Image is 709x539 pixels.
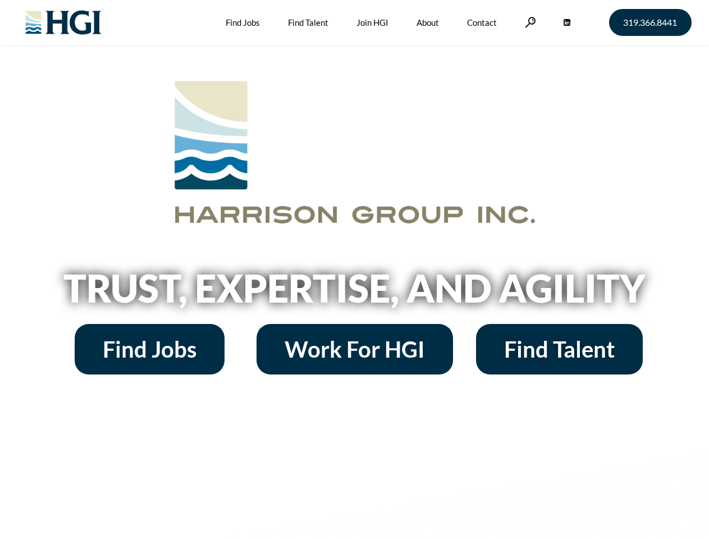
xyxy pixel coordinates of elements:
a: Work For HGI [257,324,453,374]
a: Search [525,17,536,28]
span: 319.366.8441 [623,18,677,27]
span: Work For HGI [285,338,425,360]
a: 319.366.8441 [609,9,692,36]
a: Find Talent [476,324,643,374]
span: Find Talent [504,338,615,360]
h2: Trust, Expertise, and Agility [35,269,675,307]
a: Find Jobs [75,324,225,374]
span: Find Jobs [103,338,196,360]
